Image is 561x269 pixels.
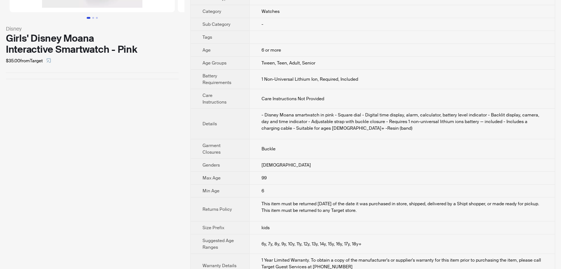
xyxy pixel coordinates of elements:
[202,225,224,231] span: Size Prefix
[92,17,94,19] button: Go to slide 2
[262,241,361,247] span: 6y, 7y, 8y, 9y, 10y, 11y, 12y, 13y, 14y, 15y, 16y, 17y, 18y+
[202,143,221,155] span: Garment Closures
[262,175,267,181] span: 99
[96,17,98,19] button: Go to slide 3
[262,200,543,214] div: This item must be returned within 90 days of the date it was purchased in store, shipped, deliver...
[202,238,234,250] span: Suggested Age Ranges
[262,146,276,152] span: Buckle
[262,162,311,168] span: [DEMOGRAPHIC_DATA]
[262,47,281,53] span: 6 or more
[262,188,264,194] span: 6
[202,162,220,168] span: Genders
[262,225,270,231] span: kids
[262,60,315,66] span: Tween, Teen, Adult, Senior
[6,55,179,67] div: $35.00 from Target
[202,175,221,181] span: Max Age
[202,121,217,127] span: Details
[262,96,324,102] span: Care Instructions Not Provided
[202,92,226,105] span: Care Instructions
[87,17,90,19] button: Go to slide 1
[202,188,219,194] span: Min Age
[6,33,179,55] div: Girls' Disney Moana Interactive Smartwatch - Pink
[202,34,212,40] span: Tags
[202,60,226,66] span: Age Groups
[46,58,51,63] span: select
[202,73,231,85] span: Battery Requirements
[262,21,263,27] span: -
[262,112,543,132] div: - Disney Moana smartwatch in pink - Square dial - Digital time display, alarm, calculator, batter...
[262,76,358,82] span: 1 Non-Universal Lithium Ion, Required, Included
[202,47,211,53] span: Age
[262,8,280,14] span: Watches
[6,25,179,33] div: Disney
[202,8,221,14] span: Category
[202,263,236,269] span: Warranty Details
[202,206,232,212] span: Returns Policy
[202,21,231,27] span: Sub Category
